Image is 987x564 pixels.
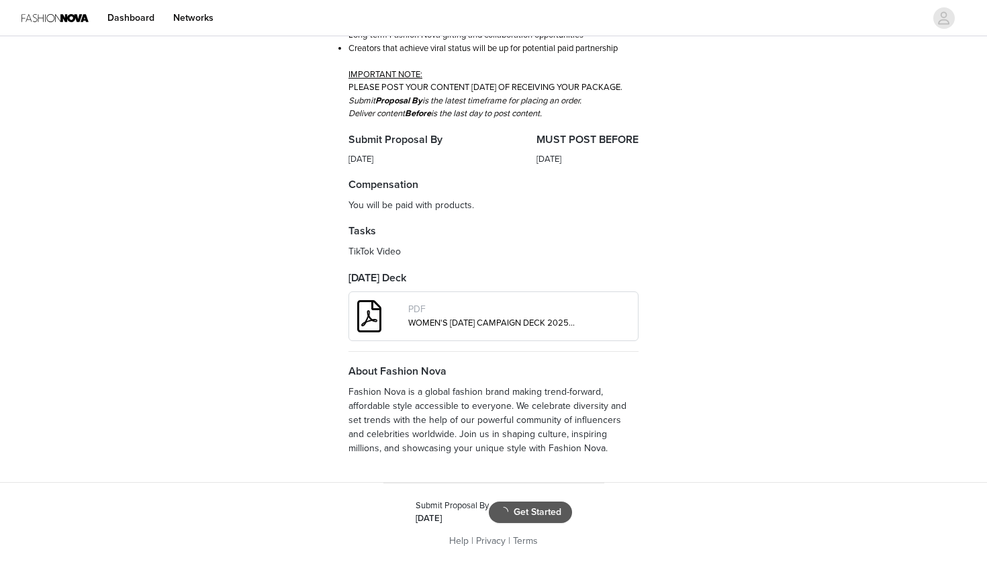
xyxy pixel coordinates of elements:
h4: [DATE] Deck [348,270,639,286]
a: Networks [165,3,222,33]
img: Fashion Nova Logo [21,3,89,33]
span: TikTok Video [348,246,401,257]
h4: Submit Proposal By [348,132,442,148]
span: | [471,535,473,547]
a: Privacy [476,535,506,547]
h4: Compensation [348,177,639,193]
a: Help [449,535,469,547]
a: Terms [513,535,538,547]
strong: Before [405,108,431,119]
em: Deliver content is the last day to post content. [348,108,542,119]
strong: Proposal By [375,95,422,106]
h4: Tasks [348,223,639,239]
em: Submit is the latest timeframe for placing an order. [348,95,581,106]
div: [DATE] [348,153,442,167]
span: PDF [408,303,426,315]
div: [DATE] [536,153,639,167]
span: IMPORTANT NOTE: [348,69,422,80]
p: Fashion Nova is a global fashion brand making trend-forward, affordable style accessible to every... [348,385,639,455]
h4: About Fashion Nova [348,363,639,379]
p: You will be paid with products. [348,198,639,212]
div: avatar [937,7,950,29]
h4: MUST POST BEFORE [536,132,639,148]
span: Creators that achieve viral status will be up for potential paid partnership [348,43,618,54]
div: Submit Proposal By [416,500,489,513]
span: | [508,535,510,547]
div: [DATE] [416,512,489,526]
a: WOMEN'S [DATE] CAMPAIGN DECK 2025 (1).pdf [408,318,594,328]
span: PLEASE POST YOUR CONTENT [DATE] OF RECEIVING YOUR PACKAGE. [348,82,622,93]
a: Dashboard [99,3,162,33]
